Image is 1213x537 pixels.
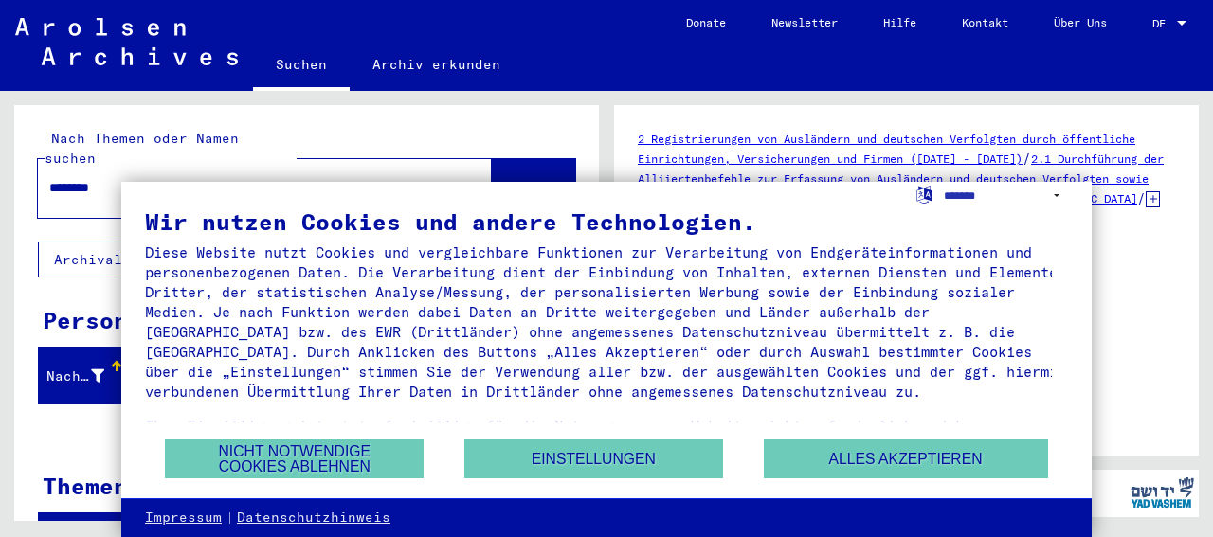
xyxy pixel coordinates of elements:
mat-icon: close [462,178,484,201]
a: Impressum [145,509,222,528]
a: 2 Registrierungen von Ausländern und deutschen Verfolgten durch öffentliche Einrichtungen, Versic... [638,132,1135,166]
img: Arolsen_neg.svg [15,18,238,65]
div: Diese Website nutzt Cookies und vergleichbare Funktionen zur Verarbeitung von Endgeräteinformatio... [145,242,1068,402]
button: Einstellungen [464,439,723,478]
button: Nicht notwendige Cookies ablehnen [165,439,424,478]
div: Themen [43,469,128,503]
label: Sprache auswählen [914,185,934,203]
a: 2.1 Durchführung der Alliiertenbefehle zur Erfassung von Ausländern und deutschen Verfolgten sowi... [638,152,1164,206]
span: / [1137,189,1146,206]
a: Datenschutzhinweis [237,509,390,528]
button: Archival tree units [38,242,239,277]
button: Suche [492,159,575,218]
span: / [1023,150,1031,167]
div: Wir nutzen Cookies und andere Technologien. [145,210,1068,233]
button: Alles akzeptieren [764,439,1048,478]
span: DE [1152,17,1173,30]
select: Sprache auswählen [944,182,1068,209]
div: Personen [43,303,156,337]
img: yv_logo.png [1127,469,1198,516]
button: Clear [454,170,492,207]
div: Nachname [46,361,128,391]
div: Nachname [46,367,104,386]
mat-header-cell: Nachname [39,349,124,403]
span: Suche [508,180,555,199]
a: Suchen [253,42,350,91]
mat-label: Nach Themen oder Namen suchen [45,130,239,167]
a: Archiv erkunden [350,42,523,87]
